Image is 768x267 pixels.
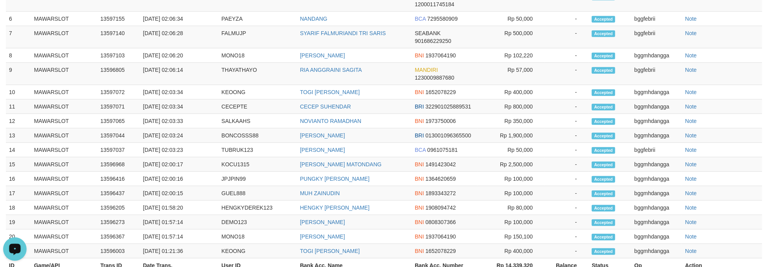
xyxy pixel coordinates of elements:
td: Rp 1,900,000 [478,128,544,143]
span: Accepted [592,67,615,74]
a: [PERSON_NAME] MATONDANG [300,161,382,167]
a: [PERSON_NAME] [300,147,345,153]
td: MONO18 [218,48,297,63]
span: Accepted [592,248,615,255]
a: Note [685,132,697,139]
span: BCA [415,16,426,22]
a: Note [685,147,697,153]
td: Rp 50,000 [478,12,544,26]
span: Copy 1364620659 to clipboard [426,176,456,182]
a: Note [685,248,697,254]
td: - [544,26,589,48]
a: MUH ZAINUDIN [300,190,340,196]
td: MAWARSLOT [31,157,97,172]
td: FALMUJP [218,26,297,48]
span: Accepted [592,205,615,212]
span: Copy 1652078229 to clipboard [426,89,456,95]
td: Rp 150,100 [478,230,544,244]
span: Accepted [592,162,615,168]
span: BNI [415,248,424,254]
td: JPJPIN99 [218,172,297,186]
a: Note [685,30,697,36]
a: NOVIANTO RAMADHAN [300,118,362,124]
a: Note [685,67,697,73]
td: 6 [6,12,31,26]
td: Rp 100,000 [478,186,544,201]
span: Accepted [592,104,615,110]
td: MAWARSLOT [31,215,97,230]
td: 13597155 [97,12,140,26]
td: MAWARSLOT [31,85,97,100]
td: - [544,114,589,128]
span: Accepted [592,234,615,240]
a: [PERSON_NAME] [300,219,345,225]
td: [DATE] 02:00:17 [140,157,218,172]
span: BNI [415,205,424,211]
span: Copy 0808307366 to clipboard [426,219,456,225]
a: Note [685,89,697,95]
td: MAWARSLOT [31,114,97,128]
td: 13597044 [97,128,140,143]
td: 13596367 [97,230,140,244]
td: - [544,48,589,63]
td: - [544,230,589,244]
td: MAWARSLOT [31,230,97,244]
td: 13597072 [97,85,140,100]
td: 17 [6,186,31,201]
a: TOGI [PERSON_NAME] [300,248,360,254]
td: DEMO123 [218,215,297,230]
td: 13596805 [97,63,140,85]
span: Accepted [592,133,615,139]
td: - [544,201,589,215]
td: [DATE] 02:06:28 [140,26,218,48]
td: [DATE] 02:03:24 [140,128,218,143]
td: bggmhdangga [631,244,682,258]
a: CECEP SUHENDAR [300,103,351,110]
td: - [544,215,589,230]
td: [DATE] 02:00:15 [140,186,218,201]
td: 15 [6,157,31,172]
td: Rp 2,500,000 [478,157,544,172]
a: Note [685,103,697,110]
span: Copy 1491423042 to clipboard [426,161,456,167]
span: SEABANK [415,30,440,36]
td: KEOONG [218,85,297,100]
td: PAEYZA [218,12,297,26]
td: [DATE] 01:57:14 [140,215,218,230]
td: [DATE] 02:00:16 [140,172,218,186]
td: - [544,157,589,172]
td: - [544,186,589,201]
td: - [544,12,589,26]
span: BNI [415,161,424,167]
td: - [544,244,589,258]
td: Rp 800,000 [478,100,544,114]
td: 13597037 [97,143,140,157]
td: MAWARSLOT [31,201,97,215]
span: BNI [415,190,424,196]
span: BRI [415,132,424,139]
span: Copy 1937064190 to clipboard [426,52,456,59]
span: Copy 1200011745184 to clipboard [415,1,454,7]
span: BNI [415,233,424,240]
td: bggmhdangga [631,186,682,201]
td: MAWARSLOT [31,63,97,85]
a: Note [685,118,697,124]
span: Copy 7295580909 to clipboard [427,16,458,22]
a: Note [685,205,697,211]
td: - [544,172,589,186]
td: - [544,128,589,143]
a: RIA ANGGRAINI SAGITA [300,67,362,73]
td: [DATE] 01:58:20 [140,201,218,215]
span: BNI [415,176,424,182]
a: Note [685,233,697,240]
td: Rp 100,000 [478,172,544,186]
td: GUEL888 [218,186,297,201]
td: [DATE] 02:03:23 [140,143,218,157]
a: TOGI [PERSON_NAME] [300,89,360,95]
span: Copy 1973750006 to clipboard [426,118,456,124]
td: MAWARSLOT [31,244,97,258]
td: Rp 500,000 [478,26,544,48]
span: BRI [415,103,424,110]
a: HENGKY [PERSON_NAME] [300,205,370,211]
td: MAWARSLOT [31,172,97,186]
